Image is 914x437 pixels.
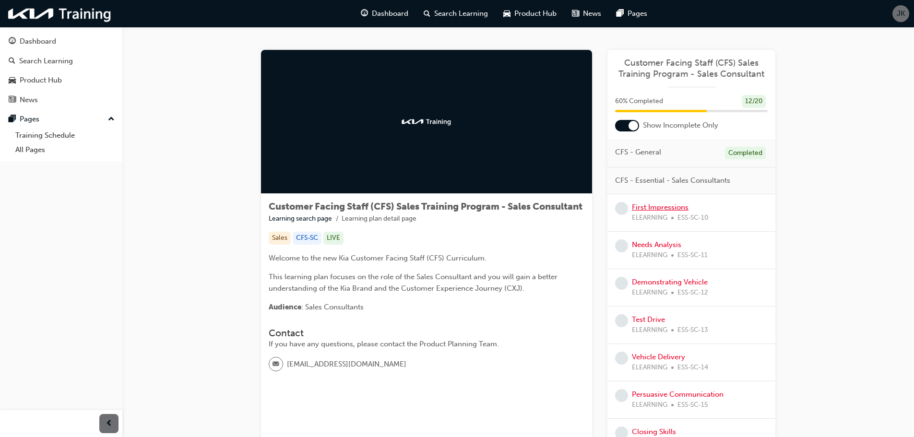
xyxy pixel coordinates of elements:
[615,96,663,107] span: 60 % Completed
[269,272,559,293] span: This learning plan focuses on the role of the Sales Consultant and you will gain a better underst...
[564,4,609,24] a: news-iconNews
[632,203,688,212] a: First Impressions
[20,36,56,47] div: Dashboard
[20,75,62,86] div: Product Hub
[4,91,119,109] a: News
[372,8,408,19] span: Dashboard
[632,278,708,286] a: Demonstrating Vehicle
[632,315,665,324] a: Test Drive
[269,254,487,262] span: Welcome to the new Kia Customer Facing Staff (CFS) Curriculum.
[496,4,564,24] a: car-iconProduct Hub
[632,213,667,224] span: ELEARNING
[615,277,628,290] span: learningRecordVerb_NONE-icon
[5,4,115,24] img: kia-training
[677,213,708,224] span: ESS-SC-10
[742,95,766,108] div: 12 / 20
[615,175,730,186] span: CFS - Essential - Sales Consultants
[643,120,718,131] span: Show Incomplete Only
[632,427,676,436] a: Closing Skills
[617,8,624,20] span: pages-icon
[892,5,909,22] button: JK
[9,57,15,66] span: search-icon
[632,240,681,249] a: Needs Analysis
[4,71,119,89] a: Product Hub
[677,400,708,411] span: ESS-SC-15
[416,4,496,24] a: search-iconSearch Learning
[632,400,667,411] span: ELEARNING
[632,390,724,399] a: Persuasive Communication
[632,287,667,298] span: ELEARNING
[273,358,279,371] span: email-icon
[301,303,364,311] span: : Sales Consultants
[632,353,685,361] a: Vehicle Delivery
[353,4,416,24] a: guage-iconDashboard
[632,250,667,261] span: ELEARNING
[583,8,601,19] span: News
[269,214,332,223] a: Learning search page
[9,37,16,46] span: guage-icon
[400,117,453,127] img: kia-training
[4,33,119,50] a: Dashboard
[632,362,667,373] span: ELEARNING
[615,352,628,365] span: learningRecordVerb_NONE-icon
[503,8,510,20] span: car-icon
[269,232,291,245] div: Sales
[323,232,344,245] div: LIVE
[4,52,119,70] a: Search Learning
[615,147,661,158] span: CFS - General
[434,8,488,19] span: Search Learning
[628,8,647,19] span: Pages
[677,325,708,336] span: ESS-SC-13
[4,110,119,128] button: Pages
[615,389,628,402] span: learningRecordVerb_NONE-icon
[424,8,430,20] span: search-icon
[514,8,557,19] span: Product Hub
[677,287,708,298] span: ESS-SC-12
[19,56,73,67] div: Search Learning
[677,250,708,261] span: ESS-SC-11
[615,58,768,79] a: Customer Facing Staff (CFS) Sales Training Program - Sales Consultant
[677,362,708,373] span: ESS-SC-14
[615,239,628,252] span: learningRecordVerb_NONE-icon
[361,8,368,20] span: guage-icon
[269,201,582,212] span: Customer Facing Staff (CFS) Sales Training Program - Sales Consultant
[897,8,905,19] span: JK
[9,115,16,124] span: pages-icon
[12,128,119,143] a: Training Schedule
[9,76,16,85] span: car-icon
[342,213,416,224] li: Learning plan detail page
[725,147,766,160] div: Completed
[572,8,579,20] span: news-icon
[269,303,301,311] span: Audience
[20,114,39,125] div: Pages
[108,113,115,126] span: up-icon
[293,232,321,245] div: CFS-SC
[615,202,628,215] span: learningRecordVerb_NONE-icon
[609,4,655,24] a: pages-iconPages
[632,325,667,336] span: ELEARNING
[269,328,584,339] h3: Contact
[12,142,119,157] a: All Pages
[9,96,16,105] span: news-icon
[20,94,38,106] div: News
[269,339,584,350] div: If you have any questions, please contact the Product Planning Team.
[287,359,406,370] span: [EMAIL_ADDRESS][DOMAIN_NAME]
[106,418,113,430] span: prev-icon
[615,314,628,327] span: learningRecordVerb_NONE-icon
[4,31,119,110] button: DashboardSearch LearningProduct HubNews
